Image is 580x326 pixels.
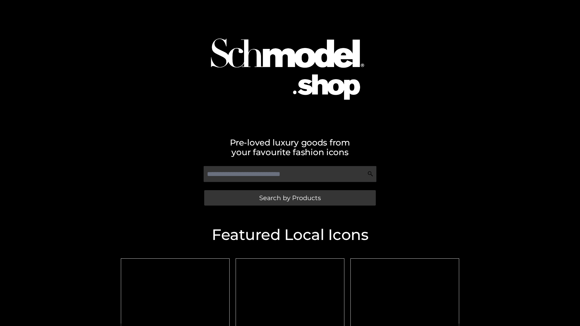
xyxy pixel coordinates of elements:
h2: Featured Local Icons​ [118,227,462,242]
a: Search by Products [204,190,376,206]
span: Search by Products [259,195,321,201]
img: Search Icon [367,171,373,177]
h2: Pre-loved luxury goods from your favourite fashion icons [118,138,462,157]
